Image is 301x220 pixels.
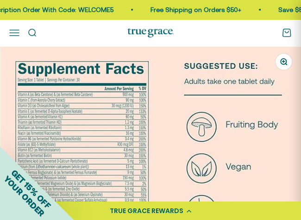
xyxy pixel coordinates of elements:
[150,6,241,13] a: Free Shipping on Orders $50+
[2,174,46,218] span: YOUR ORDER
[110,206,183,216] div: TRUE GRACE REWARDS
[9,167,52,210] span: GET 15% OFF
